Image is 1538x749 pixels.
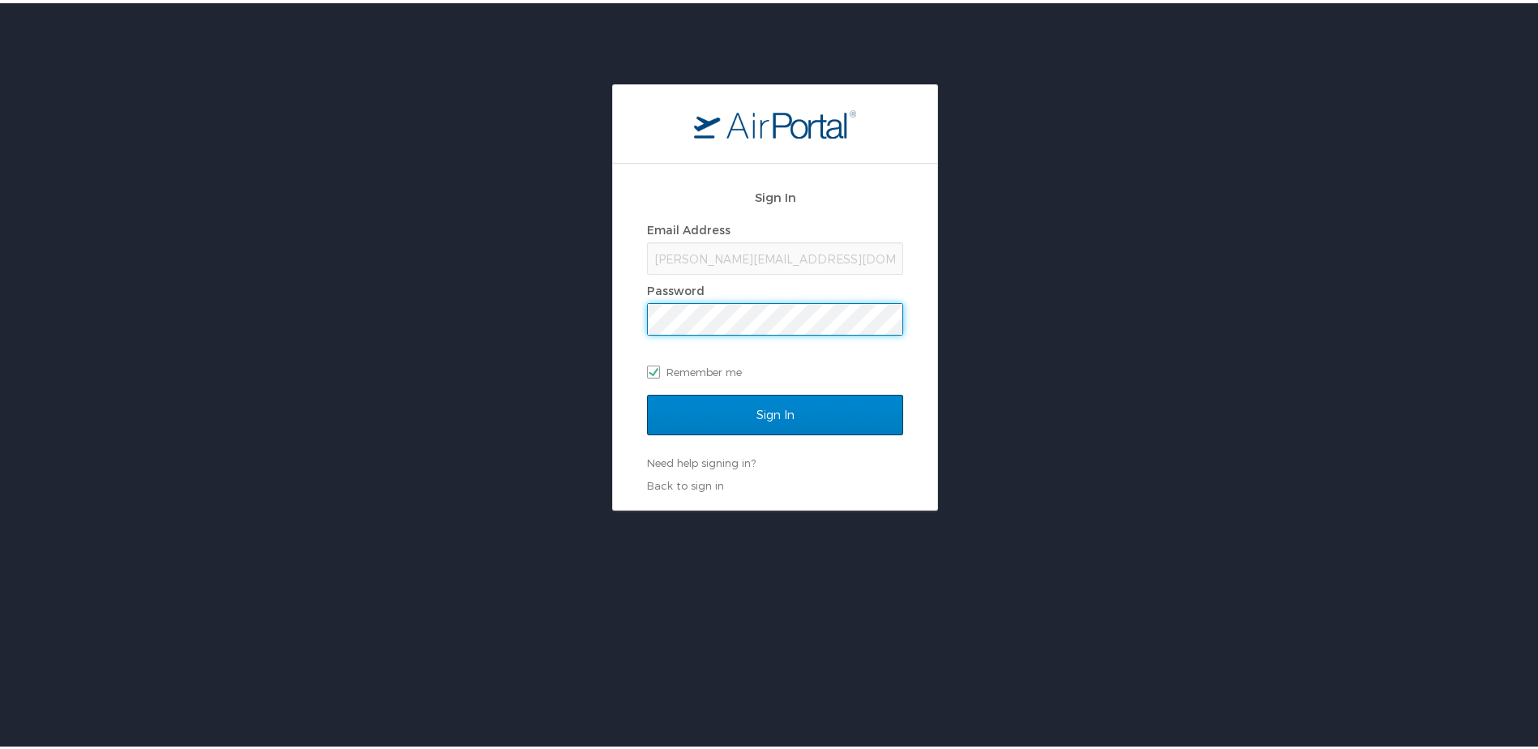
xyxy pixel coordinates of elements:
label: Email Address [647,220,730,233]
a: Need help signing in? [647,453,756,466]
img: logo [694,106,856,135]
h2: Sign In [647,185,903,203]
input: Sign In [647,392,903,432]
label: Remember me [647,357,903,381]
a: Back to sign in [647,476,724,489]
label: Password [647,280,705,294]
